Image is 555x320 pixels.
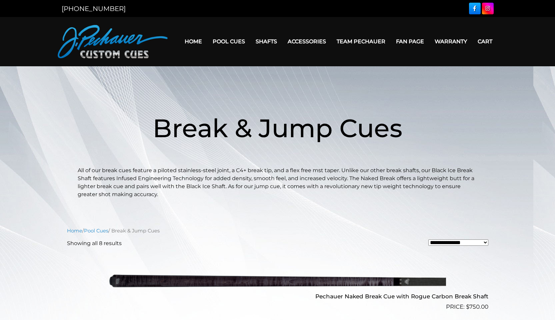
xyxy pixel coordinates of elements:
p: All of our break cues feature a piloted stainless-steel joint, a C4+ break tip, and a flex free m... [78,166,478,198]
a: Pool Cues [84,228,108,234]
a: Pechauer Naked Break Cue with Rogue Carbon Break Shaft $750.00 [67,253,488,311]
img: Pechauer Custom Cues [58,25,168,58]
a: Shafts [250,33,282,50]
a: Pool Cues [207,33,250,50]
a: Cart [472,33,498,50]
select: Shop order [428,239,488,246]
h2: Pechauer Naked Break Cue with Rogue Carbon Break Shaft [67,290,488,303]
a: Team Pechauer [331,33,391,50]
a: Home [67,228,82,234]
bdi: 750.00 [466,303,488,310]
p: Showing all 8 results [67,239,122,247]
a: [PHONE_NUMBER] [62,5,126,13]
a: Accessories [282,33,331,50]
a: Warranty [429,33,472,50]
img: Pechauer Naked Break Cue with Rogue Carbon Break Shaft [109,253,446,309]
span: Break & Jump Cues [153,113,402,144]
a: Home [179,33,207,50]
nav: Breadcrumb [67,227,488,234]
span: $ [466,303,469,310]
a: Fan Page [391,33,429,50]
